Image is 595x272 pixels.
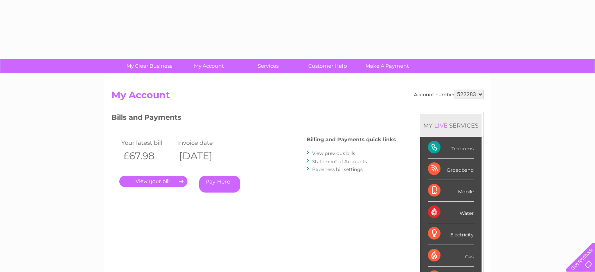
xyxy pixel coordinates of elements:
[175,148,232,164] th: [DATE]
[176,59,241,73] a: My Account
[428,202,474,223] div: Water
[414,90,484,99] div: Account number
[175,137,232,148] td: Invoice date
[355,59,419,73] a: Make A Payment
[428,180,474,202] div: Mobile
[428,223,474,245] div: Electricity
[119,176,187,187] a: .
[236,59,300,73] a: Services
[119,148,176,164] th: £67.98
[433,122,449,129] div: LIVE
[307,137,396,142] h4: Billing and Payments quick links
[111,90,484,104] h2: My Account
[312,166,363,172] a: Paperless bill settings
[428,137,474,159] div: Telecoms
[117,59,182,73] a: My Clear Business
[312,150,355,156] a: View previous bills
[428,159,474,180] div: Broadband
[111,112,396,126] h3: Bills and Payments
[428,245,474,267] div: Gas
[199,176,240,193] a: Pay Here
[312,159,367,164] a: Statement of Accounts
[420,114,482,137] div: MY SERVICES
[295,59,360,73] a: Customer Help
[119,137,176,148] td: Your latest bill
